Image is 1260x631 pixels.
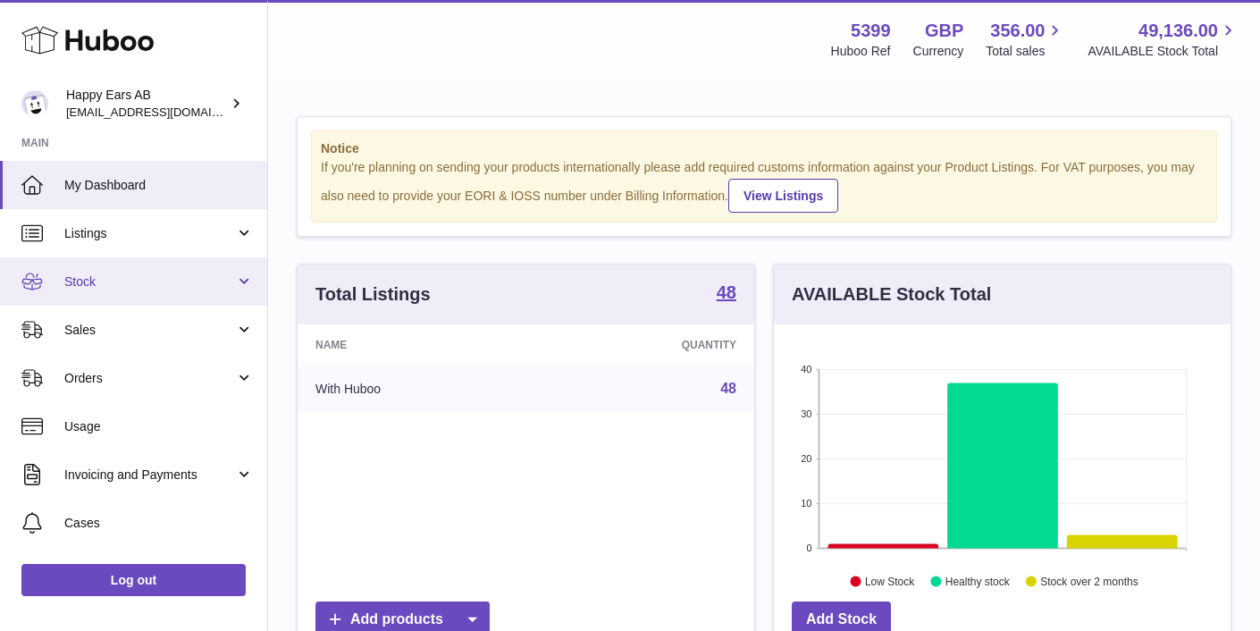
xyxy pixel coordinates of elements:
[298,324,539,366] th: Name
[64,225,235,242] span: Listings
[66,87,227,121] div: Happy Ears AB
[945,575,1011,587] text: Healthy stock
[831,43,891,60] div: Huboo Ref
[851,19,891,43] strong: 5399
[64,515,254,532] span: Cases
[986,19,1065,60] a: 356.00 Total sales
[321,159,1207,213] div: If you're planning on sending your products internationally please add required customs informati...
[801,408,811,419] text: 30
[717,283,736,301] strong: 48
[64,177,254,194] span: My Dashboard
[315,282,431,307] h3: Total Listings
[792,282,991,307] h3: AVAILABLE Stock Total
[21,90,48,117] img: 3pl@happyearsearplugs.com
[64,467,235,484] span: Invoicing and Payments
[64,322,235,339] span: Sales
[717,283,736,305] a: 48
[64,370,235,387] span: Orders
[801,364,811,374] text: 40
[728,179,838,213] a: View Listings
[66,105,263,119] span: [EMAIL_ADDRESS][DOMAIN_NAME]
[539,324,754,366] th: Quantity
[64,418,254,435] span: Usage
[801,453,811,464] text: 20
[806,543,811,553] text: 0
[990,19,1045,43] span: 356.00
[321,140,1207,157] strong: Notice
[1088,43,1239,60] span: AVAILABLE Stock Total
[720,381,736,396] a: 48
[21,564,246,596] a: Log out
[1088,19,1239,60] a: 49,136.00 AVAILABLE Stock Total
[913,43,964,60] div: Currency
[1040,575,1138,587] text: Stock over 2 months
[64,273,235,290] span: Stock
[925,19,963,43] strong: GBP
[1138,19,1218,43] span: 49,136.00
[865,575,915,587] text: Low Stock
[801,498,811,509] text: 10
[986,43,1065,60] span: Total sales
[298,366,539,412] td: With Huboo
